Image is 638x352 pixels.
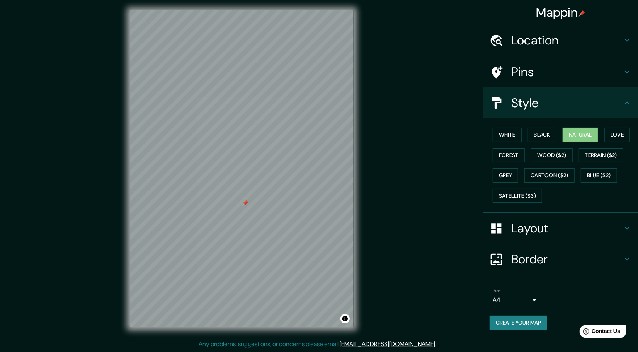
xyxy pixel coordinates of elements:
[493,287,501,294] label: Size
[604,128,630,142] button: Love
[511,95,623,111] h4: Style
[340,314,350,323] button: Toggle attribution
[437,340,438,349] div: .
[524,168,575,183] button: Cartoon ($2)
[490,316,547,330] button: Create your map
[493,294,539,306] div: A4
[483,87,638,118] div: Style
[483,56,638,87] div: Pins
[563,128,598,142] button: Natural
[340,340,436,348] a: [EMAIL_ADDRESS][DOMAIN_NAME]
[483,244,638,275] div: Border
[483,213,638,244] div: Layout
[511,64,623,80] h4: Pins
[581,168,617,183] button: Blue ($2)
[579,148,624,162] button: Terrain ($2)
[130,10,354,327] canvas: Map
[579,10,585,17] img: pin-icon.png
[493,148,525,162] button: Forest
[511,32,623,48] h4: Location
[493,128,522,142] button: White
[511,251,623,267] h4: Border
[199,340,437,349] p: Any problems, suggestions, or concerns please email .
[483,25,638,56] div: Location
[569,322,629,343] iframe: Help widget launcher
[531,148,573,162] button: Wood ($2)
[511,220,623,236] h4: Layout
[493,189,542,203] button: Satellite ($3)
[536,5,585,20] h4: Mappin
[438,340,439,349] div: .
[528,128,557,142] button: Black
[493,168,518,183] button: Grey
